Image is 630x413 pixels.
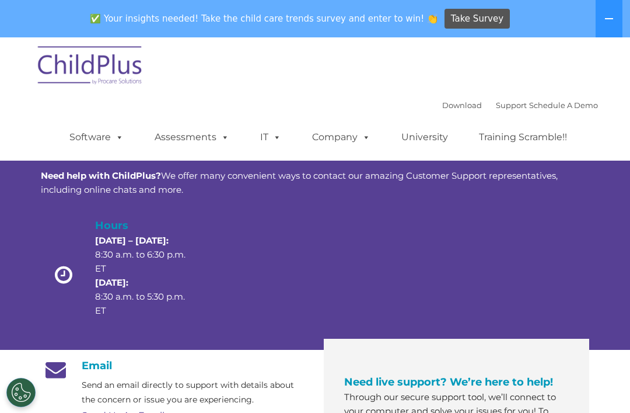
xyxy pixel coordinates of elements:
[95,234,187,318] p: 8:30 a.m. to 6:30 p.m. ET 8:30 a.m. to 5:30 p.m. ET
[467,126,579,149] a: Training Scramble!!
[41,170,558,195] span: We offer many convenient ways to contact our amazing Customer Support representatives, including ...
[442,100,598,110] font: |
[444,9,510,29] a: Take Survey
[58,126,135,149] a: Software
[143,126,241,149] a: Assessments
[496,100,527,110] a: Support
[95,235,169,246] strong: [DATE] – [DATE]:
[6,378,36,407] button: Cookies Settings
[344,376,553,388] span: Need live support? We’re here to help!
[451,9,503,29] span: Take Survey
[300,126,382,149] a: Company
[32,38,149,96] img: ChildPlus by Procare Solutions
[390,126,460,149] a: University
[249,126,293,149] a: IT
[529,100,598,110] a: Schedule A Demo
[41,170,161,181] strong: Need help with ChildPlus?
[86,8,443,30] span: ✅ Your insights needed! Take the child care trends survey and enter to win! 👏
[95,217,187,234] h4: Hours
[41,359,306,372] h4: Email
[82,378,306,407] p: Send an email directly to support with details about the concern or issue you are experiencing.
[442,100,482,110] a: Download
[95,277,128,288] strong: [DATE]:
